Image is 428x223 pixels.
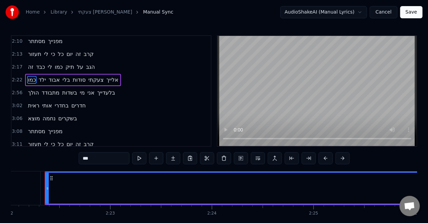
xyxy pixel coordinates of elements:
span: יום [66,140,74,148]
span: מוצא [27,115,40,122]
a: צעקתי [PERSON_NAME] [78,9,132,16]
span: זה [75,140,82,148]
span: זה [75,50,82,58]
span: קרב [83,140,95,148]
span: זה [27,63,34,71]
span: מי [79,89,85,97]
span: 3:06 [12,115,22,122]
span: בחדרי [54,102,69,109]
span: לי [47,63,53,71]
span: 2:17 [12,64,22,70]
span: לי [43,140,49,148]
span: בלעדייך [97,89,116,97]
a: Library [50,9,67,16]
span: הגב [85,63,96,71]
span: הולך [27,89,40,97]
span: 2:56 [12,89,22,96]
span: חדרים [70,102,86,109]
span: 2:10 [12,38,22,45]
span: נחמה [42,115,56,122]
span: כמו [54,63,64,71]
nav: breadcrumb [26,9,173,16]
span: בשקרים [58,115,78,122]
span: כמו [27,76,37,84]
button: Cancel [370,6,397,18]
span: מתבודד [41,89,60,97]
span: ילד [38,76,46,84]
span: כל [57,50,65,58]
span: אני [87,89,95,97]
span: מסתתר [27,127,46,135]
span: צעקתי [88,76,104,84]
span: סודות [72,76,86,84]
span: כל [57,140,65,148]
div: 2:22 [4,211,13,216]
span: על [76,63,84,71]
span: בלי [62,76,71,84]
span: 2:22 [12,77,22,83]
div: 2:24 [207,211,217,216]
span: יום [66,50,74,58]
span: אלייך [106,76,119,84]
span: תעזור [27,50,42,58]
button: Save [400,6,423,18]
span: אבוד [48,76,61,84]
span: אותי [41,102,53,109]
div: פתח צ'אט [400,196,420,216]
img: youka [5,5,19,19]
div: 2:25 [309,211,318,216]
span: תיק [65,63,75,71]
span: תעזור [27,140,42,148]
span: כבד [35,63,45,71]
div: 2:23 [106,211,115,216]
span: 3:08 [12,128,22,135]
span: כי [50,140,56,148]
span: קרב [83,50,95,58]
span: מסתתר [27,37,46,45]
span: בשדות [61,89,78,97]
span: ראית [27,102,40,109]
span: 3:02 [12,102,22,109]
a: Home [26,9,40,16]
span: 3:11 [12,141,22,148]
span: כי [50,50,56,58]
span: 2:13 [12,51,22,58]
span: מפנייך [47,37,63,45]
span: לי [43,50,49,58]
span: מפנייך [47,127,63,135]
span: Manual Sync [143,9,173,16]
